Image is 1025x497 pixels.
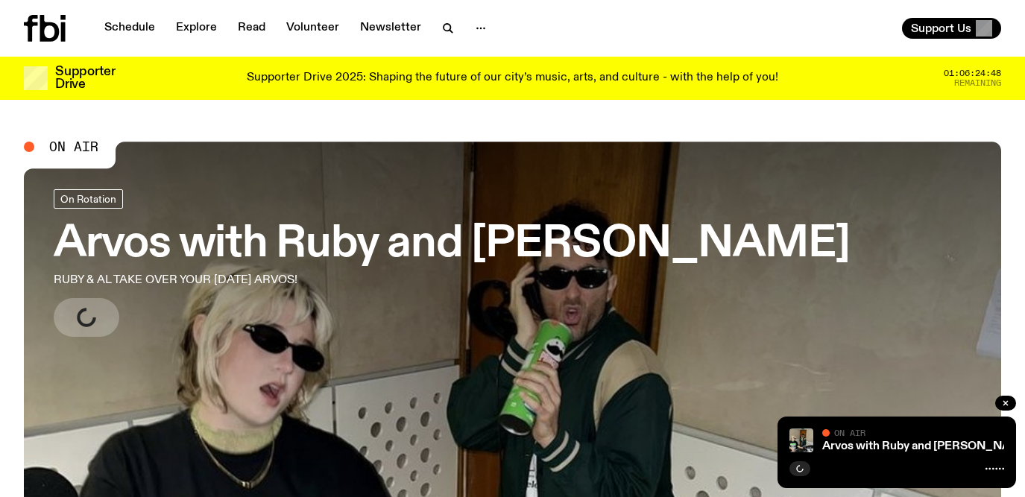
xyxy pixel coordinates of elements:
span: Support Us [911,22,971,35]
a: Read [229,18,274,39]
h3: Supporter Drive [55,66,115,91]
p: RUBY & AL TAKE OVER YOUR [DATE] ARVOS! [54,271,435,289]
p: Supporter Drive 2025: Shaping the future of our city’s music, arts, and culture - with the help o... [247,72,778,85]
span: 01:06:24:48 [944,69,1001,77]
a: On Rotation [54,189,123,209]
a: Newsletter [351,18,430,39]
img: Ruby wears a Collarbones t shirt and pretends to play the DJ decks, Al sings into a pringles can.... [789,428,813,452]
button: Support Us [902,18,1001,39]
span: On Air [834,428,865,437]
span: Remaining [954,79,1001,87]
h3: Arvos with Ruby and [PERSON_NAME] [54,224,850,265]
a: Schedule [95,18,164,39]
a: Volunteer [277,18,348,39]
span: On Rotation [60,193,116,204]
span: On Air [49,140,98,153]
a: Arvos with Ruby and [PERSON_NAME]RUBY & AL TAKE OVER YOUR [DATE] ARVOS! [54,189,850,337]
a: Explore [167,18,226,39]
